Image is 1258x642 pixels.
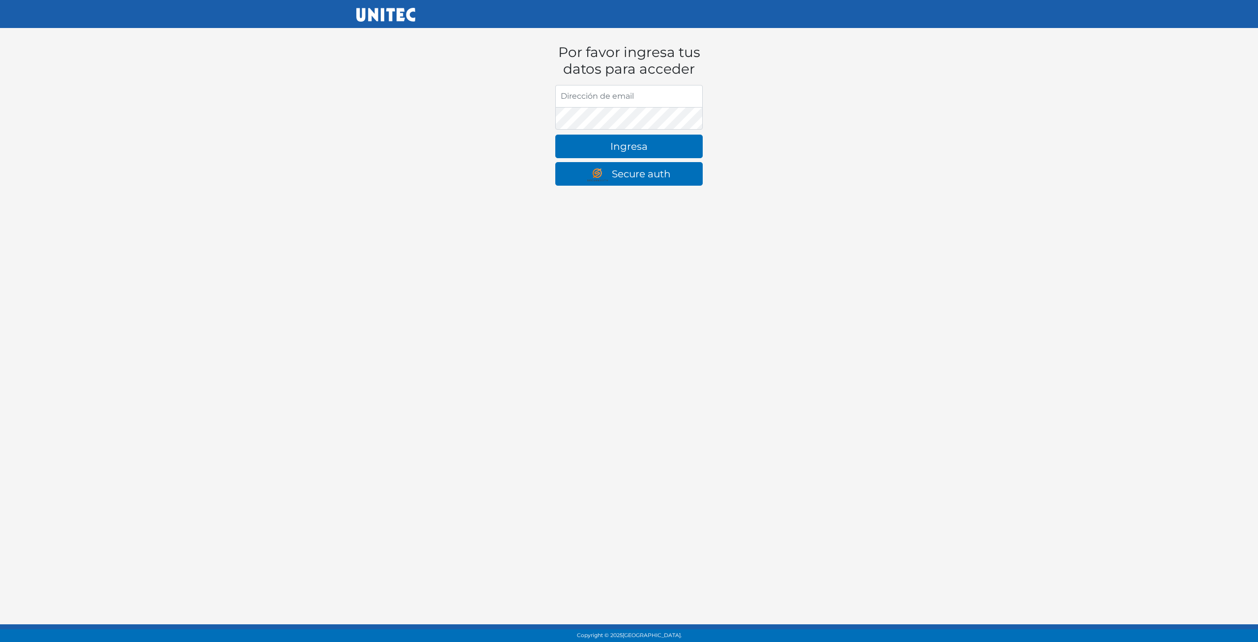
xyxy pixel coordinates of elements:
[555,44,703,77] h1: Por favor ingresa tus datos para acceder
[555,85,703,108] input: Dirección de email
[587,168,612,181] img: secure auth logo
[623,632,682,639] span: [GEOGRAPHIC_DATA].
[555,135,703,158] button: Ingresa
[555,162,703,186] a: Secure auth
[356,8,415,22] img: UNITEC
